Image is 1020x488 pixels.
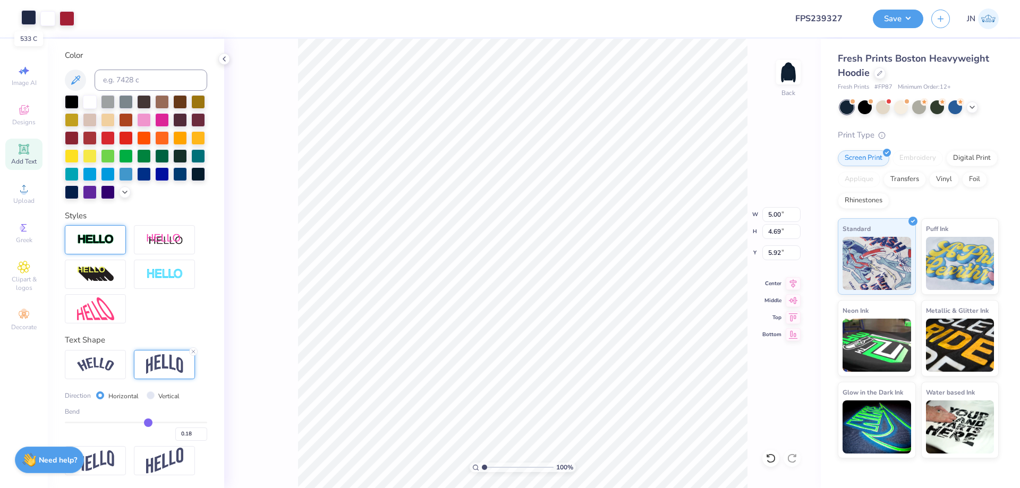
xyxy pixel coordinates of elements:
[843,400,911,453] img: Glow in the Dark Ink
[967,8,999,29] a: JN
[843,319,911,372] img: Neon Ink
[146,448,183,474] img: Rise
[762,297,781,304] span: Middle
[838,129,999,141] div: Print Type
[843,223,871,234] span: Standard
[926,237,994,290] img: Puff Ink
[77,234,114,246] img: Stroke
[898,83,951,92] span: Minimum Order: 12 +
[873,10,923,28] button: Save
[65,407,80,416] span: Bend
[146,233,183,246] img: Shadow
[787,8,865,29] input: Untitled Design
[946,150,998,166] div: Digital Print
[838,150,889,166] div: Screen Print
[16,236,32,244] span: Greek
[146,354,183,374] img: Arch
[967,13,975,25] span: JN
[838,172,880,187] div: Applique
[11,157,37,166] span: Add Text
[77,266,114,283] img: 3d Illusion
[5,275,42,292] span: Clipart & logos
[77,297,114,320] img: Free Distort
[12,118,36,126] span: Designs
[762,314,781,321] span: Top
[926,319,994,372] img: Metallic & Glitter Ink
[883,172,926,187] div: Transfers
[929,172,959,187] div: Vinyl
[14,31,43,46] div: 533 C
[65,210,207,222] div: Styles
[843,387,903,398] span: Glow in the Dark Ink
[65,391,91,400] span: Direction
[65,334,207,346] div: Text Shape
[843,305,869,316] span: Neon Ink
[556,463,573,472] span: 100 %
[778,62,799,83] img: Back
[892,150,943,166] div: Embroidery
[762,280,781,287] span: Center
[108,391,139,401] label: Horizontal
[12,79,37,87] span: Image AI
[762,331,781,338] span: Bottom
[781,88,795,98] div: Back
[874,83,892,92] span: # FP87
[158,391,180,401] label: Vertical
[926,400,994,453] img: Water based Ink
[95,70,207,91] input: e.g. 7428 c
[77,450,114,471] img: Flag
[926,305,989,316] span: Metallic & Glitter Ink
[926,223,948,234] span: Puff Ink
[77,357,114,372] img: Arc
[838,83,869,92] span: Fresh Prints
[13,196,35,205] span: Upload
[11,323,37,331] span: Decorate
[838,193,889,209] div: Rhinestones
[978,8,999,29] img: Jacky Noya
[39,455,77,465] strong: Need help?
[146,268,183,280] img: Negative Space
[962,172,987,187] div: Foil
[926,387,975,398] span: Water based Ink
[838,52,989,79] span: Fresh Prints Boston Heavyweight Hoodie
[65,49,207,62] div: Color
[843,237,911,290] img: Standard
